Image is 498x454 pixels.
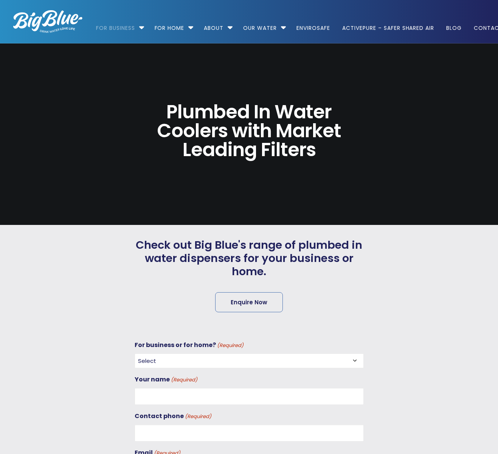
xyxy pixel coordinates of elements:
[170,376,197,384] span: (Required)
[184,412,211,421] span: (Required)
[215,292,283,312] a: Enquire Now
[135,239,364,278] span: Check out Big Blue's range of plumbed in water dispensers for your business or home.
[138,102,360,159] span: Plumbed In Water Coolers with Market Leading Filters
[135,374,197,385] label: Your name
[135,340,244,350] label: For business or for home?
[135,411,211,421] label: Contact phone
[13,10,82,33] img: logo
[216,341,244,350] span: (Required)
